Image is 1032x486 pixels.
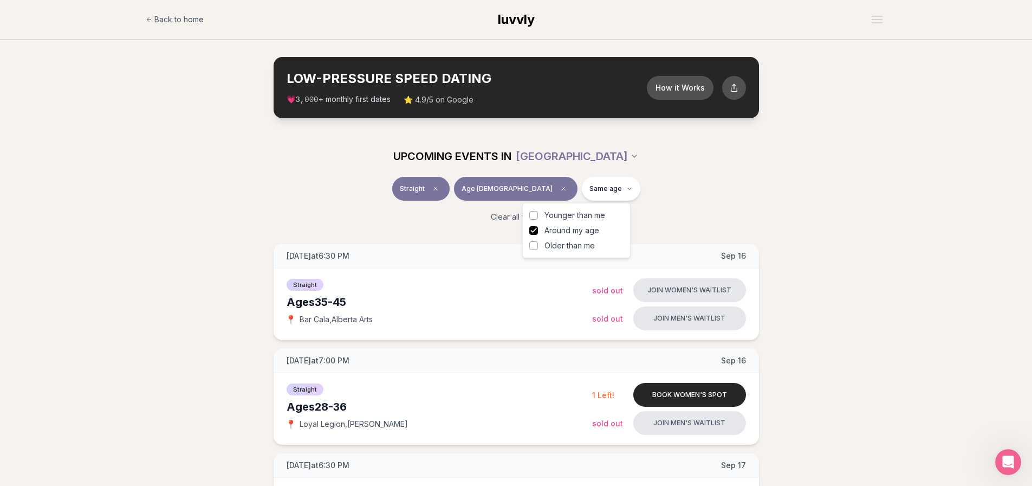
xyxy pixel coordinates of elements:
[592,391,614,400] span: 1 Left!
[287,355,349,366] span: [DATE] at 7:00 PM
[498,11,535,28] a: luvvly
[287,315,295,324] span: 📍
[287,420,295,429] span: 📍
[454,177,577,201] button: Age [DEMOGRAPHIC_DATA]Clear age
[287,279,323,291] span: Straight
[633,383,746,407] button: Book women's spot
[633,278,746,302] button: Join women's waitlist
[296,95,319,104] span: 3,000
[529,241,538,250] button: Older than me
[633,306,746,330] button: Join men's waitlist
[287,295,592,310] div: Ages 35-45
[589,184,622,193] span: Same age
[498,11,535,27] span: luvvly
[721,355,746,366] span: Sep 16
[529,211,538,220] button: Younger than me
[484,205,548,229] button: Clear all filters
[995,449,1021,475] iframe: Intercom live chat
[429,182,442,195] span: Clear event type filter
[633,411,746,435] button: Join men's waitlist
[647,76,713,100] button: How it Works
[287,94,391,105] span: 💗 + monthly first dates
[287,399,592,414] div: Ages 28-36
[721,251,746,261] span: Sep 16
[287,383,323,395] span: Straight
[582,177,640,201] button: Same age
[592,419,623,428] span: Sold Out
[392,177,450,201] button: StraightClear event type filter
[592,286,623,295] span: Sold Out
[404,94,473,105] span: ⭐ 4.9/5 on Google
[544,240,595,251] span: Older than me
[287,70,647,87] h2: LOW-PRESSURE SPEED DATING
[400,184,425,193] span: Straight
[300,314,373,325] span: Bar Cala , Alberta Arts
[393,149,511,164] span: UPCOMING EVENTS IN
[462,184,553,193] span: Age [DEMOGRAPHIC_DATA]
[300,419,408,430] span: Loyal Legion , [PERSON_NAME]
[544,225,599,236] span: Around my age
[146,9,204,30] a: Back to home
[721,460,746,471] span: Sep 17
[516,144,639,168] button: [GEOGRAPHIC_DATA]
[287,251,349,261] span: [DATE] at 6:30 PM
[557,182,570,195] span: Clear age
[867,11,887,28] button: Open menu
[592,314,623,323] span: Sold Out
[544,210,605,221] span: Younger than me
[287,460,349,471] span: [DATE] at 6:30 PM
[154,14,204,25] span: Back to home
[529,226,538,235] button: Around my age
